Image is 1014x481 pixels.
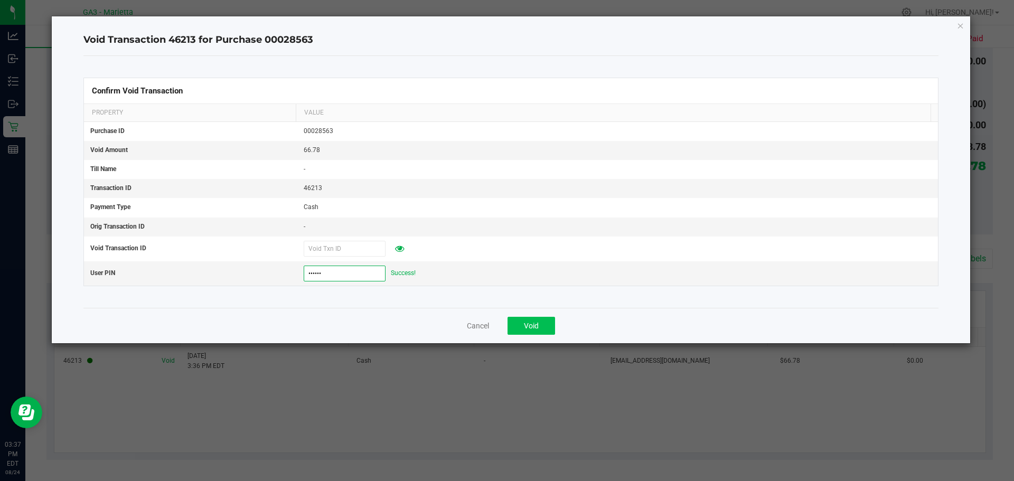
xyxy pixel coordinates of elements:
span: Till Name [90,165,116,173]
span: 46213 [304,184,322,192]
span: Confirm Void Transaction [92,86,183,96]
span: 00028563 [304,127,333,135]
span: Cash [304,203,318,211]
span: Transaction ID [90,184,132,192]
input: Approval PIN [304,266,386,281]
span: Orig Transaction ID [90,223,145,230]
iframe: Resource center [11,397,42,428]
input: Void Txn ID [304,241,386,257]
span: Property [92,109,123,116]
span: Success! [391,269,416,277]
button: Cancel [467,320,489,331]
button: Void [508,317,555,335]
span: 66.78 [304,146,320,154]
span: User PIN [90,269,115,277]
span: - [304,223,305,230]
span: Void Transaction ID [90,244,146,252]
span: Purchase ID [90,127,125,135]
span: - [304,165,305,173]
span: Void Amount [90,146,128,154]
span: Payment Type [90,203,130,211]
span: Value [304,109,324,116]
span: Void [524,322,539,330]
button: Close [957,19,964,32]
h4: Void Transaction 46213 for Purchase 00028563 [83,33,939,47]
